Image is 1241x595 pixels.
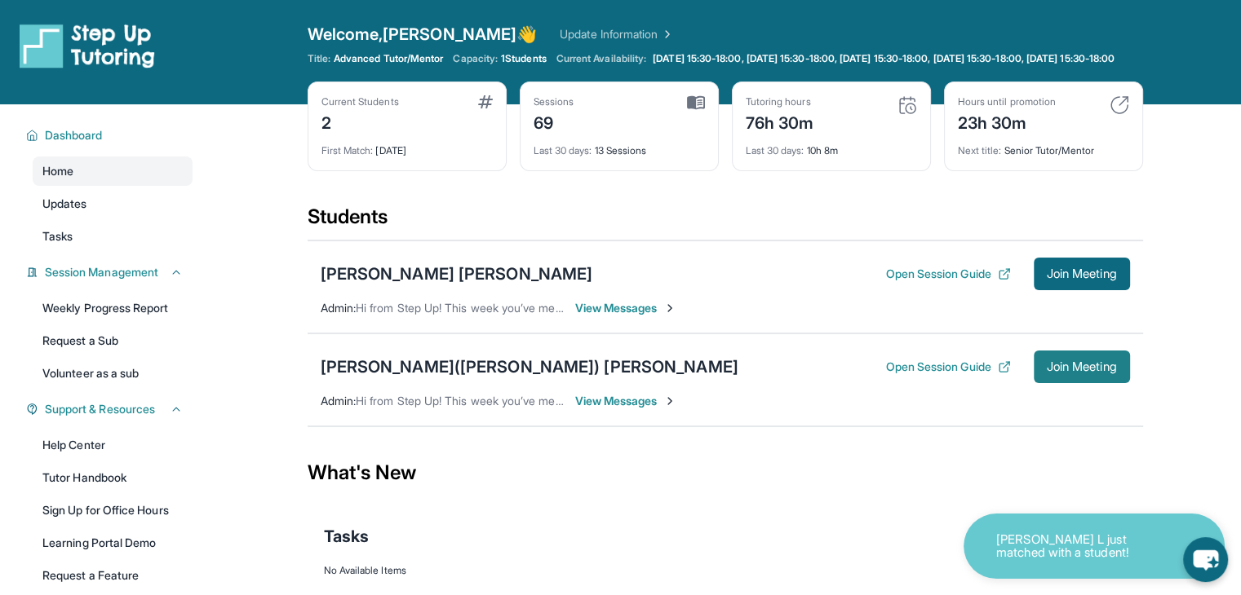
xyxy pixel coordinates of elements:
[308,23,538,46] span: Welcome, [PERSON_NAME] 👋
[33,326,193,355] a: Request a Sub
[33,430,193,460] a: Help Center
[321,144,374,156] span: First Match :
[746,95,814,108] div: Tutoring hours
[33,189,193,218] a: Updates
[38,401,183,417] button: Support & Resources
[33,561,193,590] a: Request a Feature
[1110,95,1129,115] img: card
[321,355,738,378] div: [PERSON_NAME]([PERSON_NAME]) [PERSON_NAME]
[746,134,917,157] div: 10h 8m
[534,134,705,157] div: 13 Sessions
[321,95,399,108] div: Current Students
[534,144,592,156] span: Last 30 days :
[996,533,1159,560] p: [PERSON_NAME] L just matched with a student!
[575,300,677,316] span: View Messages
[308,52,330,65] span: Title:
[42,196,87,212] span: Updates
[33,359,193,388] a: Volunteer as a sub
[534,95,574,108] div: Sessions
[1183,537,1228,582] button: chat-button
[308,437,1143,509] div: What's New
[33,528,193,558] a: Learning Portal Demo
[958,134,1129,157] div: Senior Tutor/Mentor
[478,95,493,108] img: card
[1034,258,1130,290] button: Join Meeting
[321,262,593,285] div: [PERSON_NAME] [PERSON_NAME]
[38,127,183,143] button: Dashboard
[356,301,915,315] span: Hi from Step Up! This week you’ve met for 0 minutes and this month you’ve met for 6 hours. Happy ...
[958,95,1056,108] div: Hours until promotion
[958,108,1056,134] div: 23h 30m
[334,52,443,65] span: Advanced Tutor/Mentor
[556,52,646,65] span: Current Availability:
[560,26,674,42] a: Update Information
[746,144,804,156] span: Last 30 days :
[321,394,356,408] span: Admin :
[534,108,574,134] div: 69
[38,264,183,280] button: Session Management
[42,228,73,245] span: Tasks
[658,26,674,42] img: Chevron Right
[575,393,677,409] span: View Messages
[653,52,1115,65] span: [DATE] 15:30-18:00, [DATE] 15:30-18:00, [DATE] 15:30-18:00, [DATE] 15:30-18:00, [DATE] 15:30-18:00
[33,463,193,492] a: Tutor Handbook
[20,23,155,68] img: logo
[746,108,814,134] div: 76h 30m
[356,394,915,408] span: Hi from Step Up! This week you’ve met for 0 minutes and this month you’ve met for 3 hours. Happy ...
[324,564,1127,577] div: No Available Items
[45,264,158,280] span: Session Management
[33,496,193,525] a: Sign Up for Office Hours
[885,266,1010,282] button: Open Session Guide
[321,108,399,134] div: 2
[687,95,705,110] img: card
[663,394,676,408] img: Chevron-Right
[958,144,1002,156] span: Next title :
[42,163,73,179] span: Home
[324,525,369,548] span: Tasks
[45,401,155,417] span: Support & Resources
[1047,362,1117,372] span: Join Meeting
[453,52,498,65] span: Capacity:
[663,302,676,315] img: Chevron-Right
[898,95,917,115] img: card
[321,134,493,157] div: [DATE]
[33,156,193,186] a: Home
[885,359,1010,375] button: Open Session Guide
[308,204,1143,240] div: Students
[649,52,1118,65] a: [DATE] 15:30-18:00, [DATE] 15:30-18:00, [DATE] 15:30-18:00, [DATE] 15:30-18:00, [DATE] 15:30-18:00
[45,127,103,143] span: Dashboard
[1034,350,1130,383] button: Join Meeting
[1047,269,1117,279] span: Join Meeting
[33,293,193,323] a: Weekly Progress Report
[321,301,356,315] span: Admin :
[501,52,547,65] span: 1 Students
[33,222,193,251] a: Tasks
